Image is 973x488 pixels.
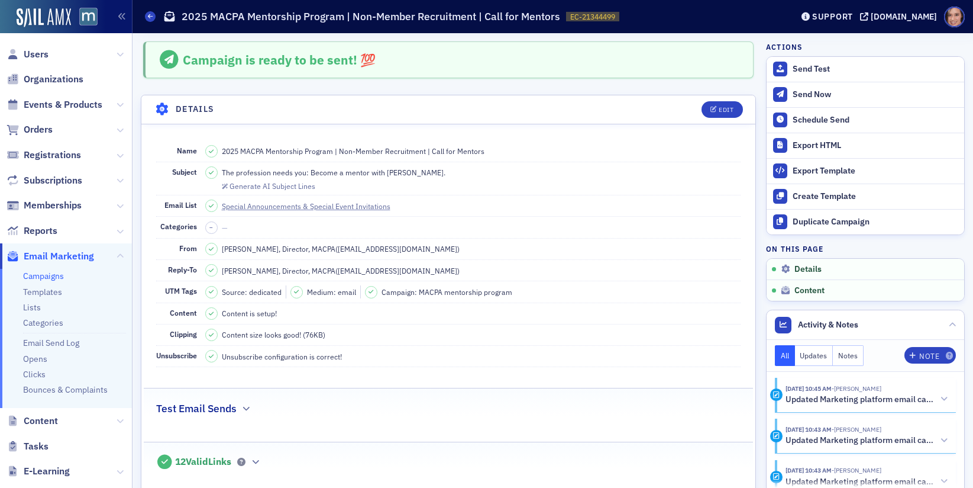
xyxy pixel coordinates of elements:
div: Export Template [793,166,958,176]
a: Create Template [767,184,964,209]
span: Users [24,48,49,61]
span: Name [177,146,197,155]
button: All [775,345,795,366]
span: [PERSON_NAME], Director, MACPA ( [EMAIL_ADDRESS][DOMAIN_NAME] ) [222,243,460,254]
button: Notes [833,345,864,366]
h4: Actions [766,41,803,52]
span: From [179,243,197,253]
a: Clicks [23,369,46,380]
a: View Homepage [71,8,98,28]
a: Email Send Log [23,338,79,348]
span: Katie Foo [832,384,881,393]
span: Registrations [24,149,81,162]
span: Source: dedicated [222,287,282,297]
span: Profile [944,7,965,27]
button: Send Test [767,57,964,82]
span: Details [794,264,822,275]
span: EC-21344499 [570,12,615,22]
span: Katie Foo [832,425,881,434]
span: Campaign: MACPA mentorship program [382,287,512,297]
h4: Details [176,103,215,115]
h5: Updated Marketing platform email campaign: 2025 MACPA Mentorship Program | Non-Member Recruitment... [785,477,936,487]
button: Note [904,347,956,364]
div: Export HTML [793,140,958,151]
button: Updated Marketing platform email campaign: 2025 MACPA Mentorship Program | Non-Member Recruitment... [785,393,948,406]
span: Memberships [24,199,82,212]
button: Schedule Send [767,107,964,133]
span: Reports [24,224,57,237]
span: Content [24,415,58,428]
span: Activity & Notes [798,319,858,331]
a: E-Learning [7,465,70,478]
span: Email Marketing [24,250,94,263]
a: Campaigns [23,271,64,281]
span: Unsubscribe [156,351,197,360]
span: The profession needs you: Become a mentor with [PERSON_NAME]. [222,167,445,178]
button: Updated Marketing platform email campaign: 2025 MACPA Mentorship Program | Non-Member Recruitment... [785,435,948,447]
div: Schedule Send [793,115,958,126]
a: Bounces & Complaints [23,384,108,395]
span: Clipping [170,329,197,339]
span: 2025 MACPA Mentorship Program | Non-Member Recruitment | Call for Mentors [222,146,484,156]
span: Content [170,308,197,317]
span: Reply-To [168,265,197,274]
span: Orders [24,123,53,136]
span: 12 Valid Links [175,456,231,468]
button: Send Now [767,82,964,107]
a: Orders [7,123,53,136]
span: Content is setup! [222,308,277,319]
span: Content [794,285,825,296]
div: Edit [719,107,733,113]
time: 9/30/2025 10:45 AM [785,384,832,393]
button: Duplicate Campaign [767,209,964,235]
button: [DOMAIN_NAME] [860,12,941,21]
a: Categories [23,317,63,328]
h5: Updated Marketing platform email campaign: 2025 MACPA Mentorship Program | Non-Member Recruitment... [785,394,936,405]
h4: On this page [766,243,965,254]
div: Send Now [793,89,958,100]
a: Reports [7,224,57,237]
span: Events & Products [24,98,102,111]
span: [PERSON_NAME], Director, MACPA ( [EMAIL_ADDRESS][DOMAIN_NAME] ) [222,265,460,276]
a: Lists [23,302,41,313]
div: Activity [770,430,783,442]
span: Tasks [24,440,49,453]
span: – [209,223,213,232]
span: — [222,223,228,232]
div: Send Test [793,64,958,75]
h5: Updated Marketing platform email campaign: 2025 MACPA Mentorship Program | Non-Member Recruitment... [785,435,936,446]
div: Activity [770,471,783,483]
span: Medium: email [307,287,356,297]
div: [DOMAIN_NAME] [871,11,937,22]
a: Templates [23,287,62,297]
span: Katie Foo [832,466,881,474]
div: Activity [770,389,783,401]
a: Registrations [7,149,81,162]
div: Support [812,11,853,22]
span: Organizations [24,73,83,86]
img: SailAMX [79,8,98,26]
button: Updated Marketing platform email campaign: 2025 MACPA Mentorship Program | Non-Member Recruitment... [785,476,948,488]
img: SailAMX [17,8,71,27]
a: Users [7,48,49,61]
span: Subject [172,167,197,176]
time: 9/30/2025 10:43 AM [785,466,832,474]
span: Campaign is ready to be sent! 💯 [183,52,376,68]
span: Unsubscribe configuration is correct! [222,351,342,362]
a: Opens [23,354,47,364]
a: Email Marketing [7,250,94,263]
div: Duplicate Campaign [793,217,958,227]
a: Tasks [7,440,49,453]
a: Subscriptions [7,174,82,187]
span: E-Learning [24,465,70,478]
div: Generate AI Subject Lines [229,183,315,190]
span: Content size looks good! (76KB) [222,329,325,340]
h2: Test Email Sends [156,401,237,416]
a: Special Announcements & Special Event Invitations [222,201,401,211]
button: Updates [795,345,833,366]
a: Memberships [7,199,82,212]
button: Generate AI Subject Lines [222,180,315,191]
span: UTM Tags [165,286,197,296]
a: Events & Products [7,98,102,111]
